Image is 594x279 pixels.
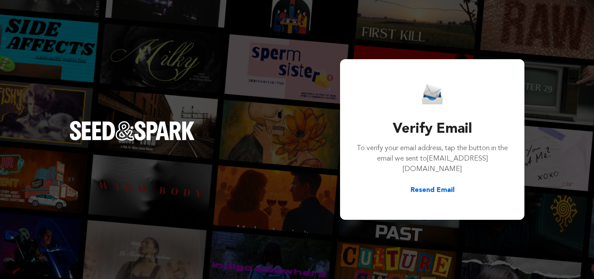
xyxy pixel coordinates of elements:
[410,185,454,195] button: Resend Email
[356,143,509,175] p: To verify your email address, tap the button in the email we sent to
[422,84,443,105] img: Seed&Spark Email Icon
[403,155,488,173] span: [EMAIL_ADDRESS][DOMAIN_NAME]
[70,121,195,140] img: Seed&Spark Logo
[356,119,509,140] h3: Verify Email
[70,121,195,158] a: Seed&Spark Homepage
